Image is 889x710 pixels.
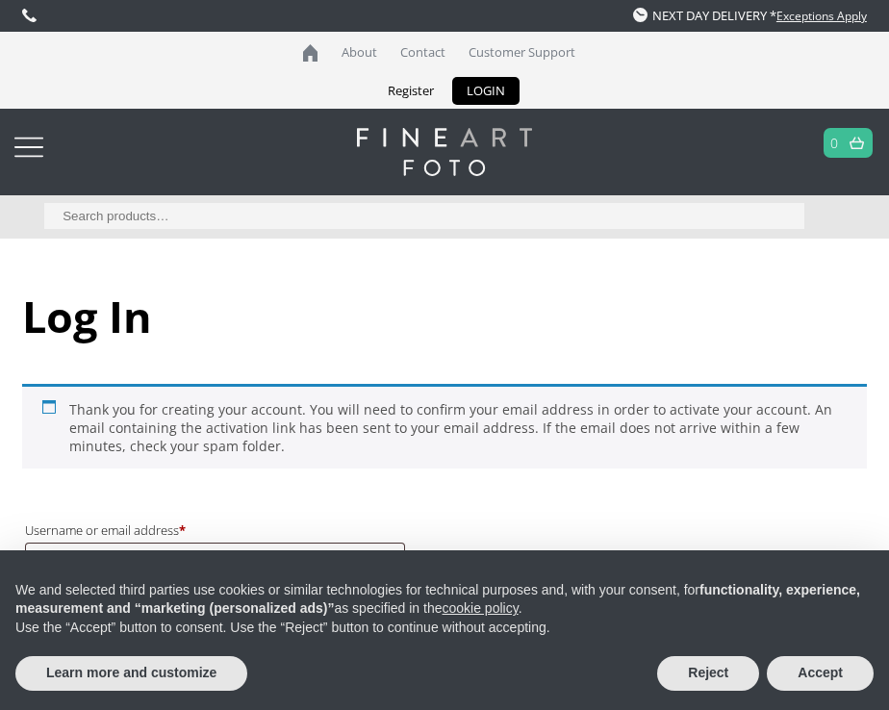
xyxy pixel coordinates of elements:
img: time.svg [633,8,648,22]
img: logo-white.svg [357,128,531,176]
img: phone.svg [22,9,37,22]
span: NEXT DAY DELIVERY [633,7,767,24]
a: Contact [391,32,455,73]
div: Thank you for creating your account. You will need to confirm your email address in order to acti... [22,384,867,469]
a: LOGIN [452,77,520,105]
label: Username or email address [25,518,405,543]
button: Accept [767,656,874,691]
a: About [332,32,387,73]
strong: functionality, experience, measurement and “marketing (personalized ads)” [15,582,860,617]
a: Customer Support [459,32,585,73]
img: basket.svg [850,137,864,149]
input: Search products… [44,203,804,229]
p: We and selected third parties use cookies or similar technologies for technical purposes and, wit... [15,581,874,619]
a: 0 [830,129,839,157]
p: Use the “Accept” button to consent. Use the “Reject” button to continue without accepting. [15,619,874,638]
a: Exceptions Apply [776,8,867,24]
h1: Log In [22,287,867,345]
button: Learn more and customize [15,656,247,691]
button: Reject [657,656,759,691]
a: cookie policy [443,600,519,616]
a: Register [373,77,448,105]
